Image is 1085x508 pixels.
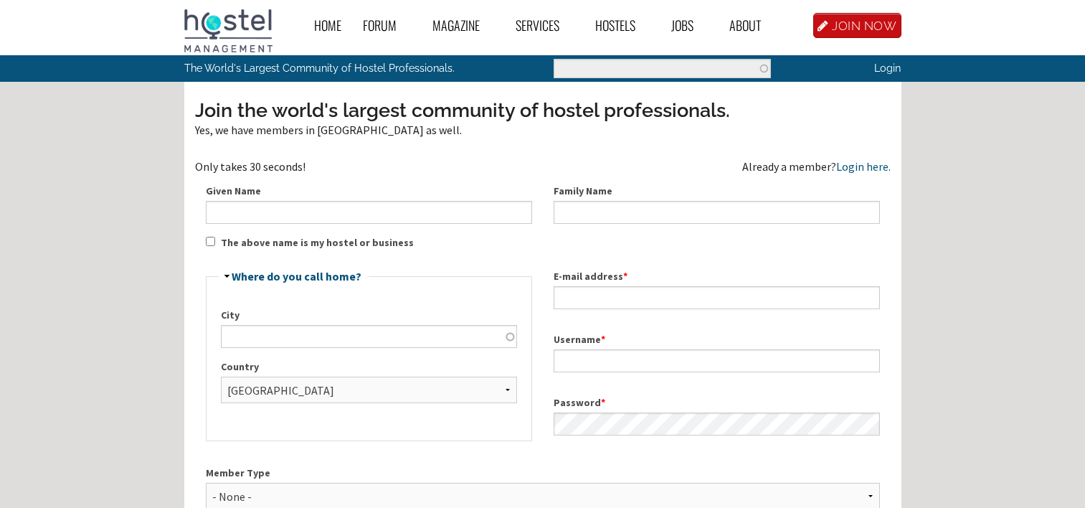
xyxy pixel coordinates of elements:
[505,9,584,42] a: Services
[584,9,660,42] a: Hostels
[554,349,880,372] input: Spaces are allowed; punctuation is not allowed except for periods, hyphens, apostrophes, and unde...
[352,9,422,42] a: Forum
[813,13,901,38] a: JOIN NOW
[221,235,414,250] label: The above name is my hostel or business
[623,270,627,283] span: This field is required.
[221,308,517,323] label: City
[554,286,880,309] input: A valid e-mail address. All e-mails from the system will be sent to this address. The e-mail addr...
[554,332,880,347] label: Username
[206,466,880,481] label: Member Type
[206,184,532,199] label: Given Name
[184,55,483,81] p: The World's Largest Community of Hostel Professionals.
[554,184,880,199] label: Family Name
[601,333,605,346] span: This field is required.
[836,159,891,174] a: Login here.
[742,161,891,172] div: Already a member?
[601,396,605,409] span: This field is required.
[221,359,517,375] label: Country
[554,59,771,78] input: Enter the terms you wish to search for.
[195,97,891,124] h3: Join the world's largest community of hostel professionals.
[232,269,361,283] a: Where do you call home?
[422,9,505,42] a: Magazine
[195,161,543,172] div: Only takes 30 seconds!
[303,9,352,42] a: Home
[184,9,273,52] img: Hostel Management Home
[554,269,880,284] label: E-mail address
[660,9,719,42] a: Jobs
[719,9,786,42] a: About
[554,395,880,410] label: Password
[874,62,901,74] a: Login
[195,124,891,136] div: Yes, we have members in [GEOGRAPHIC_DATA] as well.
